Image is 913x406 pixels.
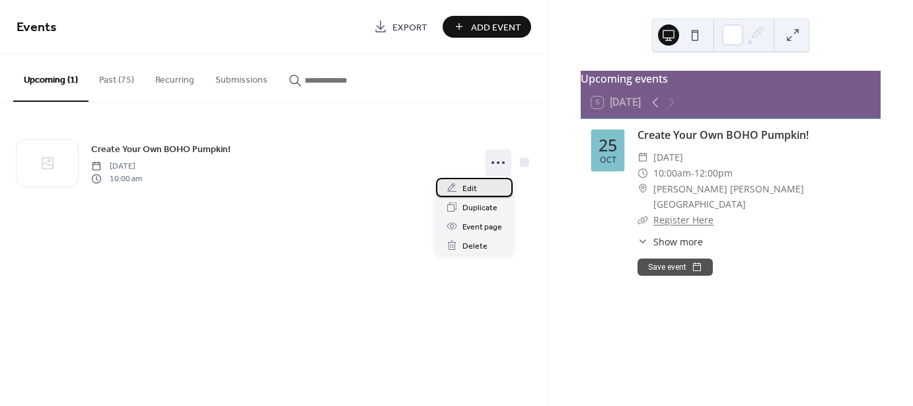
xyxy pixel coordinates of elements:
[471,20,521,34] span: Add Event
[205,54,278,101] button: Submissions
[638,181,648,197] div: ​
[653,181,870,213] span: [PERSON_NAME] [PERSON_NAME] [GEOGRAPHIC_DATA]
[653,235,703,249] span: Show more
[364,16,437,38] a: Export
[89,54,145,101] button: Past (75)
[638,259,713,276] button: Save event
[638,235,648,249] div: ​
[600,156,616,165] div: Oct
[462,220,502,234] span: Event page
[462,201,497,215] span: Duplicate
[694,165,733,181] span: 12:00pm
[653,214,713,226] a: Register Here
[638,235,703,249] button: ​Show more
[638,149,648,165] div: ​
[691,165,694,181] span: -
[462,239,488,253] span: Delete
[145,54,205,101] button: Recurring
[91,161,142,173] span: [DATE]
[638,165,648,181] div: ​
[392,20,427,34] span: Export
[91,142,231,157] a: Create Your Own BOHO Pumpkin!
[91,173,142,184] span: 10:00 am
[91,143,231,157] span: Create Your Own BOHO Pumpkin!
[638,212,648,228] div: ​
[653,149,683,165] span: [DATE]
[581,71,881,87] div: Upcoming events
[638,128,809,142] a: Create Your Own BOHO Pumpkin!
[653,165,691,181] span: 10:00am
[599,137,617,153] div: 25
[462,182,477,196] span: Edit
[443,16,531,38] button: Add Event
[17,15,57,40] span: Events
[13,54,89,102] button: Upcoming (1)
